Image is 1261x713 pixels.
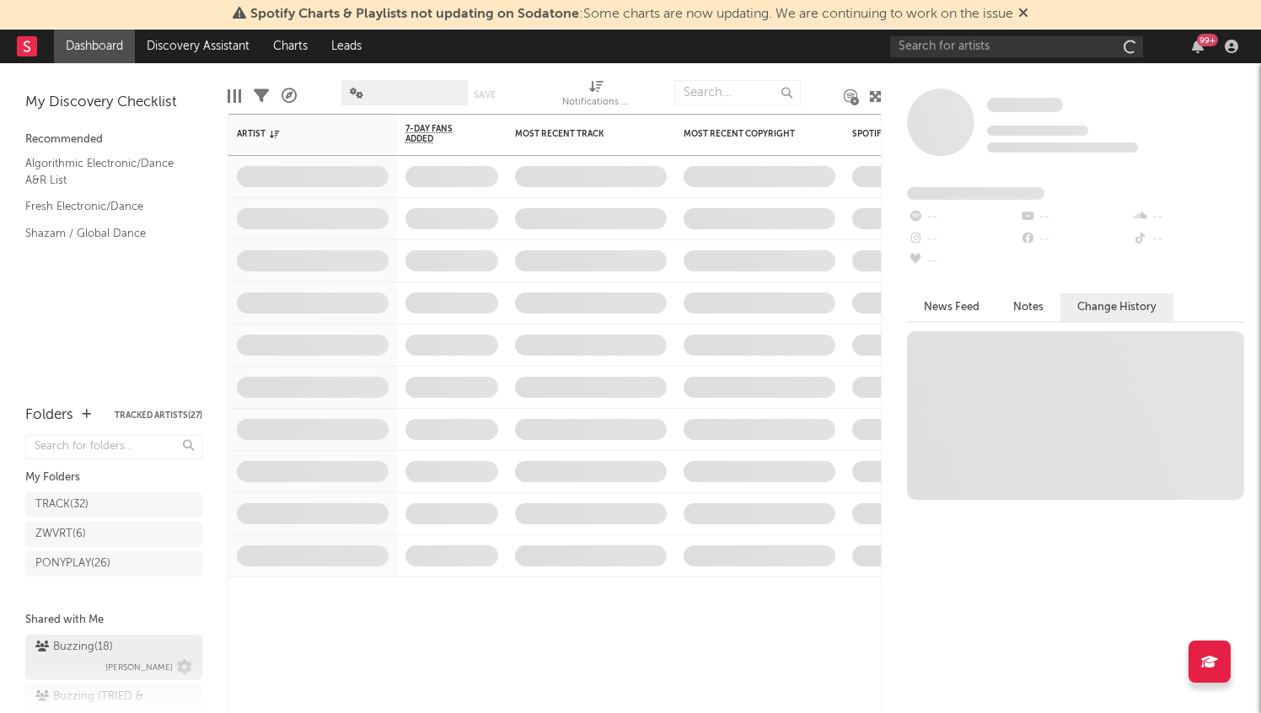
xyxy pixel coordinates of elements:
[1197,34,1218,46] div: 99 +
[250,8,579,21] span: Spotify Charts & Playlists not updating on Sodatone
[105,657,173,678] span: [PERSON_NAME]
[987,98,1063,112] span: Some Artist
[907,206,1019,228] div: --
[1192,40,1204,53] button: 99+
[852,129,979,139] div: Spotify Monthly Listeners
[25,197,185,216] a: Fresh Electronic/Dance
[1132,206,1244,228] div: --
[907,250,1019,272] div: --
[25,154,185,189] a: Algorithmic Electronic/Dance A&R List
[261,29,319,63] a: Charts
[25,551,202,576] a: PONYPLAY(26)
[25,468,202,488] div: My Folders
[25,130,202,150] div: Recommended
[135,29,261,63] a: Discovery Assistant
[907,228,1019,250] div: --
[35,554,110,574] div: PONYPLAY ( 26 )
[987,126,1088,136] span: Tracking Since: [DATE]
[25,522,202,547] a: ZWVRT(6)
[562,72,630,121] div: Notifications (Artist)
[684,129,810,139] div: Most Recent Copyright
[282,72,297,121] div: A&R Pipeline
[25,492,202,517] a: TRACK(32)
[25,405,73,426] div: Folders
[319,29,373,63] a: Leads
[115,411,202,420] button: Tracked Artists(27)
[1019,228,1131,250] div: --
[405,124,473,144] span: 7-Day Fans Added
[674,80,801,105] input: Search...
[54,29,135,63] a: Dashboard
[25,610,202,630] div: Shared with Me
[907,187,1044,200] span: Fans Added by Platform
[1060,293,1173,321] button: Change History
[1132,228,1244,250] div: --
[515,129,641,139] div: Most Recent Track
[254,72,269,121] div: Filters
[25,224,185,243] a: Shazam / Global Dance
[1018,8,1028,21] span: Dismiss
[228,72,241,121] div: Edit Columns
[562,93,630,113] div: Notifications (Artist)
[25,435,202,459] input: Search for folders...
[987,142,1138,153] span: 0 fans last week
[474,90,496,99] button: Save
[25,93,202,113] div: My Discovery Checklist
[237,129,363,139] div: Artist
[987,97,1063,114] a: Some Artist
[35,495,89,515] div: TRACK ( 32 )
[996,293,1060,321] button: Notes
[35,524,86,544] div: ZWVRT ( 6 )
[907,293,996,321] button: News Feed
[25,635,202,680] a: Buzzing(18)[PERSON_NAME]
[890,36,1143,57] input: Search for artists
[250,8,1013,21] span: : Some charts are now updating. We are continuing to work on the issue
[35,637,113,657] div: Buzzing ( 18 )
[1019,206,1131,228] div: --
